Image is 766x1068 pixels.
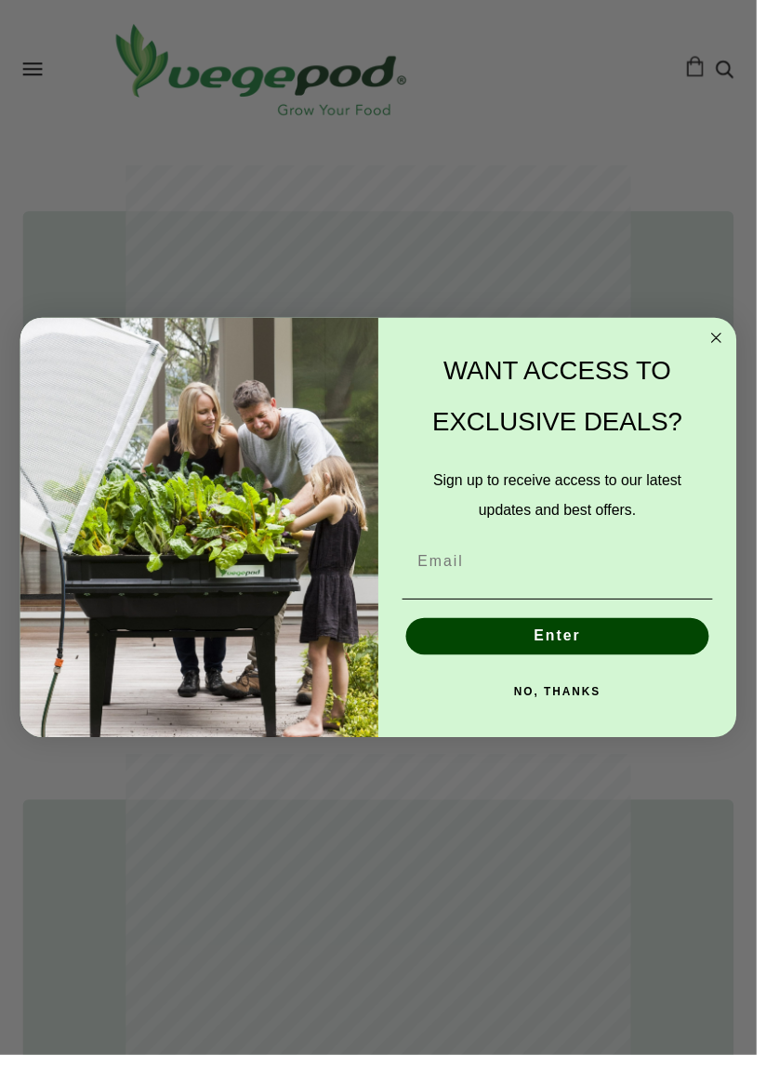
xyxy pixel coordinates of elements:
img: e9d03583-1bb1-490f-ad29-36751b3212ff.jpeg [20,322,383,746]
button: Close dialog [714,331,736,353]
span: Sign up to receive access to our latest updates and best offers. [439,479,690,524]
input: Email [407,550,721,587]
img: underline [407,606,721,607]
span: WANT ACCESS TO EXCLUSIVE DEALS? [438,361,691,442]
button: Enter [411,626,718,663]
button: NO, THANKS [407,681,721,719]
